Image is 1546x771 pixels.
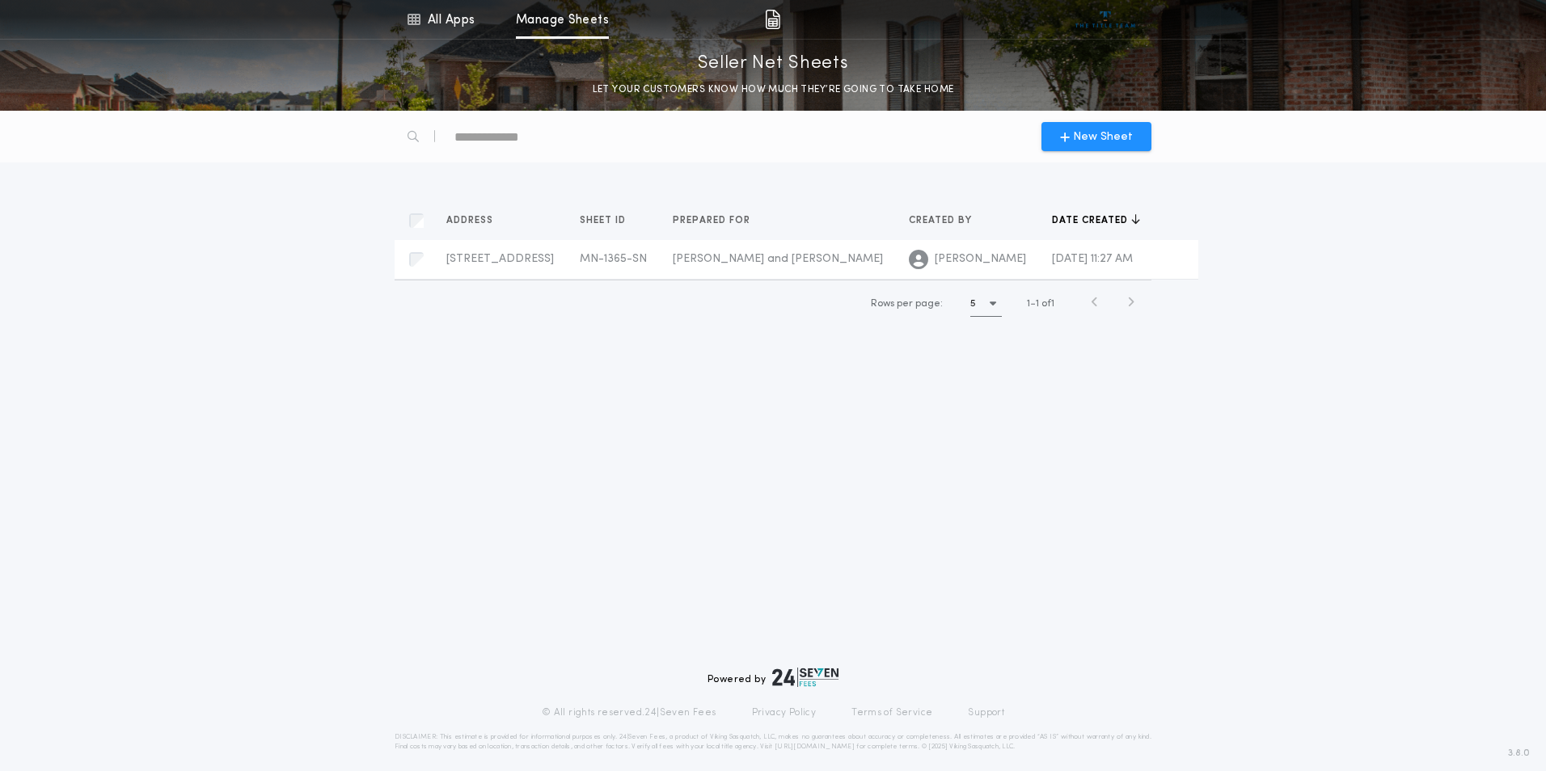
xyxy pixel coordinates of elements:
a: Support [968,706,1004,719]
button: Created by [909,213,984,229]
span: [STREET_ADDRESS] [446,253,554,265]
img: vs-icon [1075,11,1136,27]
span: Date created [1052,214,1131,227]
button: 5 [970,291,1002,317]
button: Sheet ID [580,213,638,229]
span: [DATE] 11:27 AM [1052,253,1133,265]
span: MN-1365-SN [580,253,647,265]
span: Address [446,214,496,227]
button: Address [446,213,505,229]
span: Prepared for [673,214,754,227]
span: 1 [1036,299,1039,309]
img: img [765,10,780,29]
span: Created by [909,214,975,227]
span: [PERSON_NAME] and [PERSON_NAME] [673,253,883,265]
p: Seller Net Sheets [698,51,849,77]
div: Powered by [708,668,838,687]
h1: 5 [970,296,976,312]
span: Sheet ID [580,214,629,227]
a: Privacy Policy [752,706,817,719]
p: DISCLAIMER: This estimate is provided for informational purposes only. 24|Seven Fees, a product o... [395,732,1151,752]
span: Rows per page: [871,299,943,309]
a: Terms of Service [851,706,932,719]
a: [URL][DOMAIN_NAME] [775,744,855,750]
button: New Sheet [1041,122,1151,151]
span: New Sheet [1073,128,1133,145]
span: 3.8.0 [1508,746,1530,760]
span: [PERSON_NAME] [935,251,1026,268]
p: © All rights reserved. 24|Seven Fees [542,706,716,719]
button: Date created [1052,213,1140,229]
p: LET YOUR CUSTOMERS KNOW HOW MUCH THEY’RE GOING TO TAKE HOME [593,82,954,98]
img: logo [772,668,838,687]
span: of 1 [1041,297,1054,311]
span: 1 [1027,299,1030,309]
